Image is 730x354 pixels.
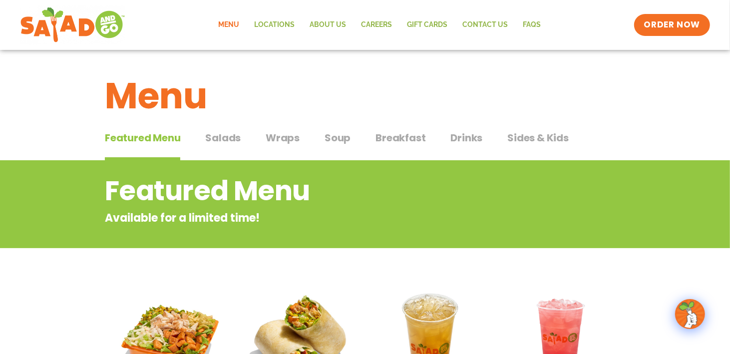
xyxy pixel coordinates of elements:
[515,13,548,36] a: FAQs
[399,13,455,36] a: GIFT CARDS
[105,210,545,226] p: Available for a limited time!
[247,13,302,36] a: Locations
[507,130,569,145] span: Sides & Kids
[451,130,483,145] span: Drinks
[354,13,399,36] a: Careers
[455,13,515,36] a: Contact Us
[105,171,545,211] h2: Featured Menu
[205,130,241,145] span: Salads
[211,13,548,36] nav: Menu
[302,13,354,36] a: About Us
[105,130,180,145] span: Featured Menu
[105,127,625,161] div: Tabbed content
[325,130,351,145] span: Soup
[20,5,125,45] img: new-SAG-logo-768×292
[676,300,704,328] img: wpChatIcon
[266,130,300,145] span: Wraps
[105,69,625,123] h1: Menu
[634,14,710,36] a: ORDER NOW
[375,130,425,145] span: Breakfast
[644,19,700,31] span: ORDER NOW
[211,13,247,36] a: Menu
